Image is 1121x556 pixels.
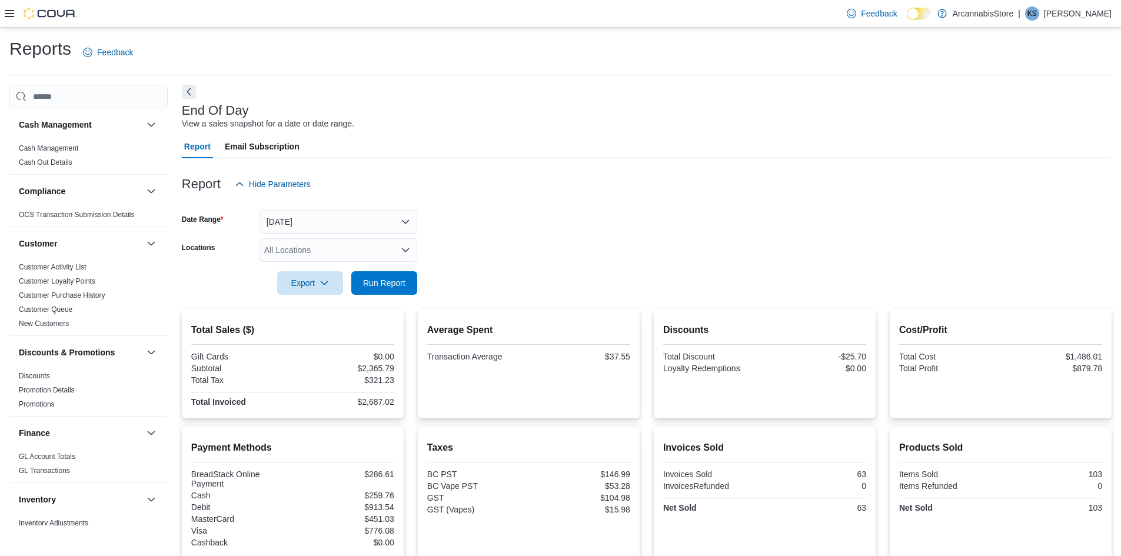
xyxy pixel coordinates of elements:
a: Customer Activity List [19,263,87,271]
h1: Reports [9,37,71,61]
div: $37.55 [531,352,630,361]
a: Customer Loyalty Points [19,277,95,285]
div: $104.98 [531,493,630,502]
label: Date Range [182,215,224,224]
span: Report [184,135,211,158]
h3: Compliance [19,185,65,197]
div: Cash Management [9,141,168,174]
span: Promotion Details [19,385,75,395]
span: GL Account Totals [19,452,75,461]
div: $321.23 [295,375,394,385]
span: Dark Mode [907,20,907,21]
h3: Discounts & Promotions [19,347,115,358]
button: Finance [19,427,142,439]
h2: Discounts [663,323,866,337]
h2: Invoices Sold [663,441,866,455]
p: | [1018,6,1020,21]
h2: Products Sold [899,441,1102,455]
h3: Finance [19,427,50,439]
p: ArcannabisStore [953,6,1014,21]
input: Dark Mode [907,8,932,20]
span: Export [284,271,336,295]
strong: Net Sold [663,503,697,512]
button: Cash Management [144,118,158,132]
span: GL Transactions [19,466,70,475]
div: Cashback [191,538,291,547]
strong: Total Invoiced [191,397,246,407]
div: $2,687.02 [295,397,394,407]
span: Run Report [363,277,405,289]
h2: Taxes [427,441,630,455]
button: Customer [144,237,158,251]
span: Discounts [19,371,50,381]
a: Customer Queue [19,305,72,314]
div: Total Profit [899,364,999,373]
div: GST [427,493,527,502]
button: Export [277,271,343,295]
h3: Inventory [19,494,56,505]
div: $776.08 [295,526,394,535]
label: Locations [182,243,215,252]
div: MasterCard [191,514,291,524]
div: Finance [9,450,168,482]
button: Cash Management [19,119,142,131]
div: Transaction Average [427,352,527,361]
div: Gift Cards [191,352,291,361]
div: Debit [191,502,291,512]
button: Inventory [19,494,142,505]
div: 0 [1003,481,1102,491]
button: Customer [19,238,142,249]
button: Hide Parameters [230,172,315,196]
div: Kevin Sidhu [1025,6,1039,21]
button: Compliance [19,185,142,197]
div: Discounts & Promotions [9,369,168,416]
a: Cash Management [19,144,78,152]
button: Next [182,85,196,99]
a: Inventory Adjustments [19,519,88,527]
h3: Customer [19,238,57,249]
button: Open list of options [401,245,410,255]
div: Loyalty Redemptions [663,364,763,373]
h3: Report [182,177,221,191]
div: $0.00 [295,538,394,547]
div: $15.98 [531,505,630,514]
div: Items Sold [899,470,999,479]
span: Email Subscription [225,135,300,158]
div: Compliance [9,208,168,227]
div: Total Tax [191,375,291,385]
button: Finance [144,426,158,440]
div: GST (Vapes) [427,505,527,514]
span: New Customers [19,319,69,328]
button: Inventory [144,492,158,507]
div: $146.99 [531,470,630,479]
div: $913.54 [295,502,394,512]
h2: Total Sales ($) [191,323,394,337]
div: BC Vape PST [427,481,527,491]
div: 0 [767,481,866,491]
a: Promotion Details [19,386,75,394]
span: Feedback [861,8,897,19]
div: $286.61 [295,470,394,479]
button: Compliance [144,184,158,198]
div: BreadStack Online Payment [191,470,291,488]
div: $0.00 [295,352,394,361]
a: Customer Purchase History [19,291,105,299]
a: Discounts [19,372,50,380]
a: New Customers [19,319,69,328]
span: Feedback [97,46,133,58]
button: Discounts & Promotions [19,347,142,358]
a: Feedback [78,41,138,64]
div: Items Refunded [899,481,999,491]
div: InvoicesRefunded [663,481,763,491]
div: $259.76 [295,491,394,500]
div: 63 [767,503,866,512]
button: Run Report [351,271,417,295]
div: 103 [1003,470,1102,479]
span: Customer Loyalty Points [19,277,95,286]
img: Cova [24,8,76,19]
a: Promotions [19,400,55,408]
div: Customer [9,260,168,335]
h2: Average Spent [427,323,630,337]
